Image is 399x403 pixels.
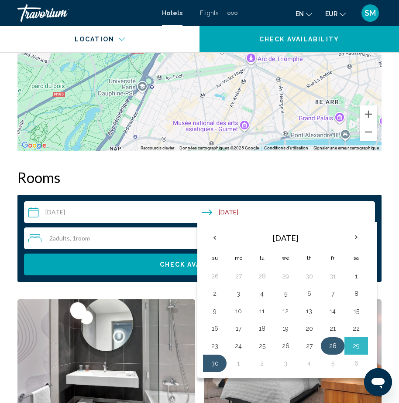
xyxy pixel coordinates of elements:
button: Day 8 [349,288,363,300]
button: Day 14 [326,305,340,317]
span: , 1 [70,235,90,242]
span: en [296,10,304,17]
button: Day 29 [279,270,292,282]
button: Day 4 [302,357,316,369]
button: Day 4 [255,288,269,300]
button: Day 18 [255,322,269,335]
button: Next month [344,227,368,247]
span: EUR [325,10,337,17]
button: Day 11 [255,305,269,317]
button: Zoom avant [360,105,377,123]
button: Day 12 [279,305,292,317]
button: Day 3 [279,357,292,369]
button: Day 15 [349,305,363,317]
button: Change currency [325,7,346,20]
a: Conditions d'utilisation [264,146,308,150]
span: Adults [53,234,70,242]
iframe: Bouton de lancement de la fenêtre de messagerie [364,368,392,396]
button: Day 30 [208,357,222,369]
button: Day 6 [349,357,363,369]
a: Hotels [162,10,182,17]
button: Day 27 [302,340,316,352]
button: Travelers: 2 adults, 0 children [24,227,375,249]
button: Day 20 [302,322,316,335]
button: Day 13 [302,305,316,317]
span: SM [365,9,376,17]
button: Day 9 [208,305,222,317]
button: Day 28 [326,340,340,352]
button: Day 10 [231,305,245,317]
span: Check Availability [160,261,240,268]
button: User Menu [359,4,382,22]
button: Day 1 [231,357,245,369]
button: Check Availability [199,26,399,52]
button: Day 6 [302,288,316,300]
a: Travorium [17,4,153,22]
button: Day 7 [326,288,340,300]
div: Search widget [24,201,375,275]
button: Day 23 [208,340,222,352]
button: Day 3 [231,288,245,300]
button: Previous month [203,227,227,247]
button: Day 29 [349,340,363,352]
button: Day 1 [349,270,363,282]
button: Day 19 [279,322,292,335]
span: 2 [49,235,70,242]
button: Day 5 [279,288,292,300]
button: Day 17 [231,322,245,335]
button: Day 2 [208,288,222,300]
th: [DATE] [227,227,344,248]
img: Google [20,140,48,151]
span: Check Availability [259,36,339,43]
a: Signaler une erreur cartographique [313,146,379,150]
button: Day 21 [326,322,340,335]
button: Day 2 [255,357,269,369]
button: Day 26 [279,340,292,352]
button: Extra navigation items [227,6,237,20]
span: Données cartographiques ©2025 Google [179,146,259,150]
button: Day 30 [302,270,316,282]
button: Day 16 [208,322,222,335]
button: Day 26 [208,270,222,282]
button: Day 22 [349,322,363,335]
button: Day 24 [231,340,245,352]
button: Day 28 [255,270,269,282]
button: Day 5 [326,357,340,369]
button: Zoom arrière [360,123,377,141]
button: Change language [296,7,312,20]
button: Day 27 [231,270,245,282]
button: Day 25 [255,340,269,352]
button: Raccourcis clavier [141,145,174,151]
button: Check-in date: Nov 28, 2025 Check-out date: Nov 30, 2025 [24,201,375,223]
h2: Rooms [17,169,382,186]
button: Day 31 [326,270,340,282]
a: Ouvrir cette zone dans Google Maps (dans une nouvelle fenêtre) [20,140,48,151]
button: Check Availability [24,254,375,275]
a: Flights [200,10,219,17]
span: Room [76,234,90,242]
